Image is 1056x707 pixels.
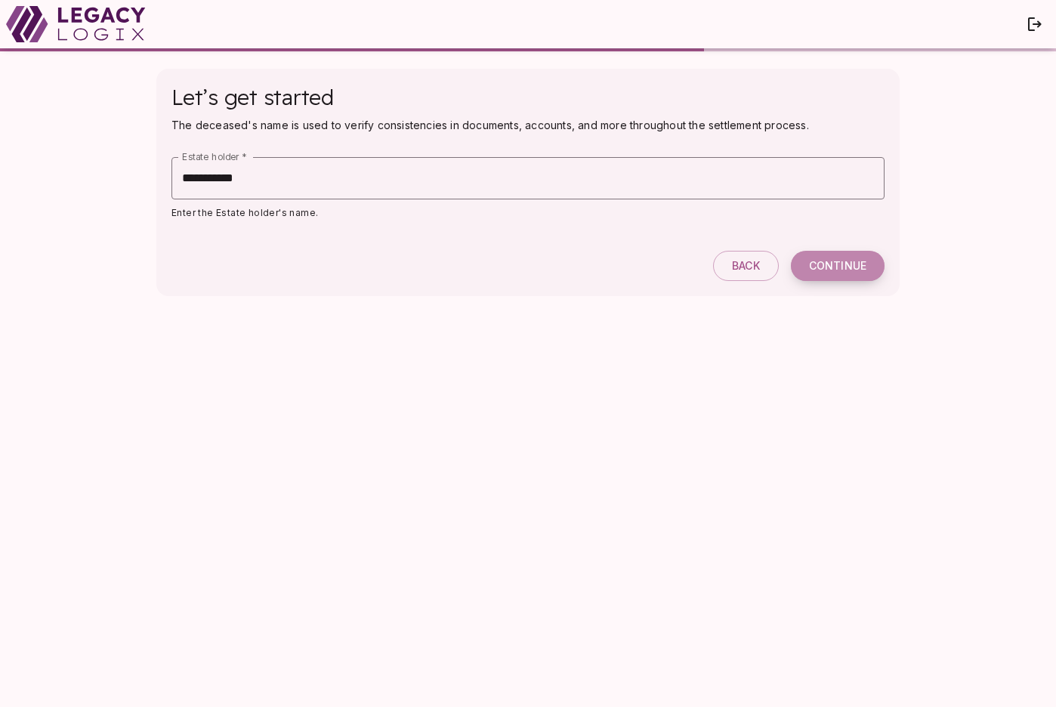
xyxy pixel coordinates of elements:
span: Enter the Estate holder's name. [171,207,318,218]
span: The deceased's name is used to verify consistencies in documents, accounts, and more throughout t... [171,119,809,131]
button: Continue [791,251,885,281]
span: Let’s get started [171,84,334,110]
label: Estate holder [182,150,247,163]
button: Back [713,251,779,281]
span: Back [732,259,760,273]
span: Continue [809,259,866,273]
